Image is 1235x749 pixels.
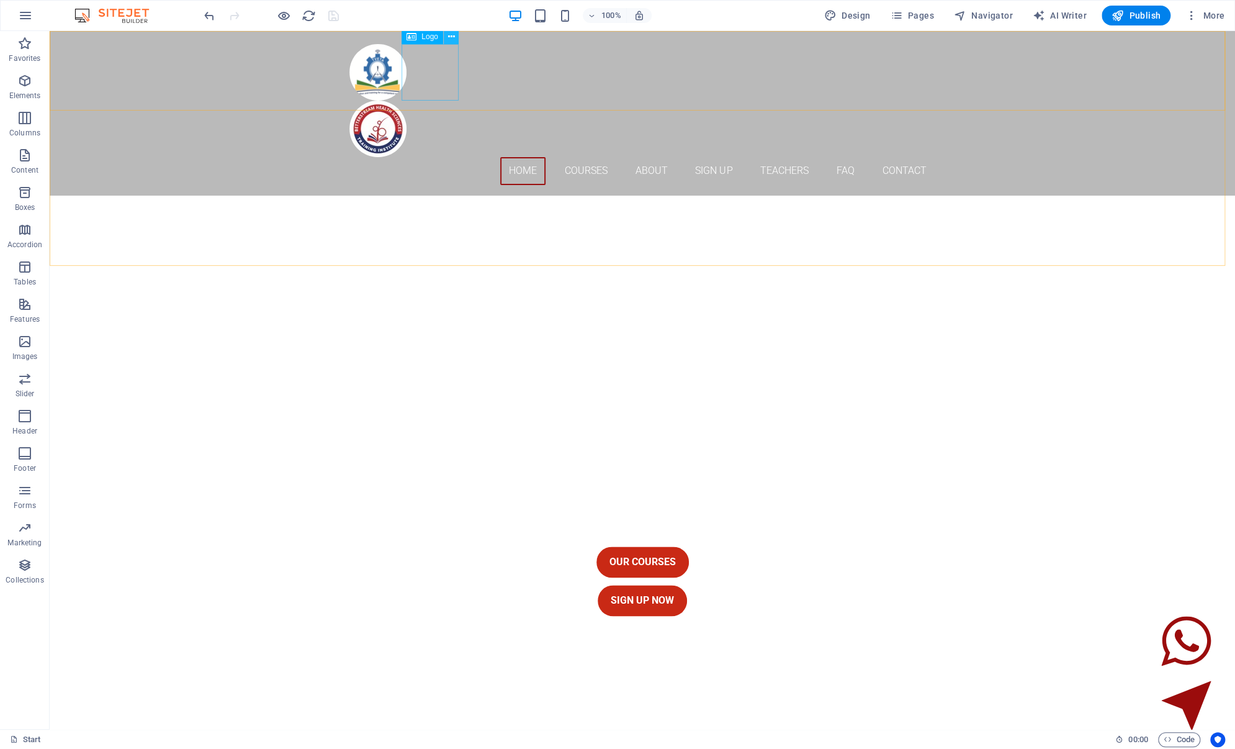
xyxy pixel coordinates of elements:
[14,501,36,511] p: Forms
[9,128,40,138] p: Columns
[1180,6,1229,25] button: More
[824,9,871,22] span: Design
[890,9,933,22] span: Pages
[1164,732,1195,747] span: Code
[10,732,41,747] a: Click to cancel selection. Double-click to open Pages
[9,91,41,101] p: Elements
[10,314,40,324] p: Features
[819,6,876,25] div: Design (Ctrl+Alt+Y)
[202,8,217,23] button: undo
[634,10,645,21] i: On resize automatically adjust zoom level to fit chosen device.
[949,6,1018,25] button: Navigator
[421,33,438,40] span: Logo
[1115,732,1148,747] h6: Session time
[819,6,876,25] button: Design
[16,389,35,399] p: Slider
[1128,732,1147,747] span: 00 00
[14,277,36,287] p: Tables
[1033,9,1087,22] span: AI Writer
[954,9,1013,22] span: Navigator
[202,9,217,23] i: Undo: Change image (Ctrl+Z)
[7,240,42,250] p: Accordion
[12,352,38,361] p: Images
[9,53,40,63] p: Favorites
[1028,6,1092,25] button: AI Writer
[301,8,316,23] button: reload
[1102,6,1170,25] button: Publish
[601,8,621,23] h6: 100%
[583,8,627,23] button: 100%
[15,202,35,212] p: Boxes
[14,463,36,473] p: Footer
[1137,735,1139,744] span: :
[1111,9,1161,22] span: Publish
[1185,9,1224,22] span: More
[1158,732,1200,747] button: Code
[885,6,938,25] button: Pages
[1210,732,1225,747] button: Usercentrics
[71,8,164,23] img: Editor Logo
[6,575,43,585] p: Collections
[12,426,37,436] p: Header
[11,165,38,175] p: Content
[7,538,42,548] p: Marketing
